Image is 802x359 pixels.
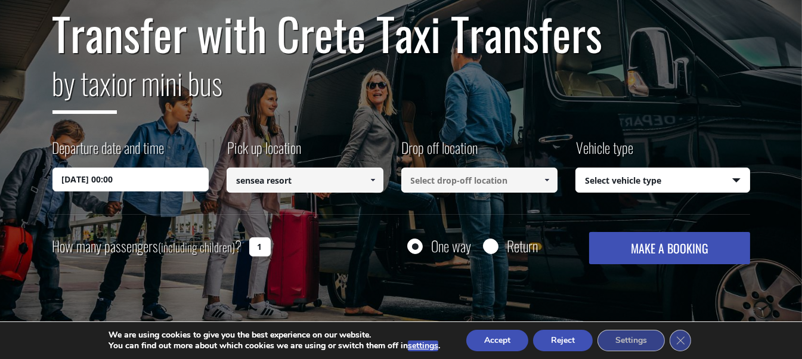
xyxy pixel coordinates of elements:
[576,168,750,193] span: Select vehicle type
[52,232,242,261] label: How many passengers ?
[589,232,750,264] button: MAKE A BOOKING
[431,239,471,253] label: One way
[408,341,438,351] button: settings
[52,58,750,123] h2: or mini bus
[670,330,691,351] button: Close GDPR Cookie Banner
[52,137,165,168] label: Departure date and time
[466,330,528,351] button: Accept
[533,330,593,351] button: Reject
[227,137,301,168] label: Pick up location
[363,168,382,193] a: Show All Items
[109,330,440,341] p: We are using cookies to give you the best experience on our website.
[52,60,117,114] span: by taxi
[227,168,383,193] input: Select pickup location
[401,168,558,193] input: Select drop-off location
[575,137,633,168] label: Vehicle type
[507,239,538,253] label: Return
[597,330,665,351] button: Settings
[159,238,236,256] small: (including children)
[109,341,440,351] p: You can find out more about which cookies we are using or switch them off in .
[52,8,750,58] h1: Transfer with Crete Taxi Transfers
[537,168,557,193] a: Show All Items
[401,137,478,168] label: Drop off location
